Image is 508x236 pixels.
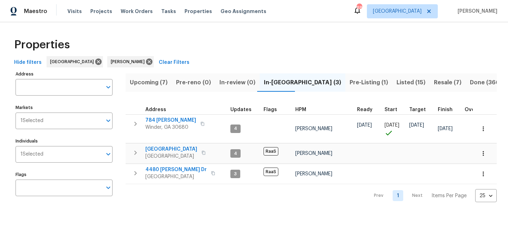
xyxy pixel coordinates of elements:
label: Flags [16,173,113,177]
span: 4 [231,151,240,157]
span: Pre-reno (0) [176,78,211,87]
span: Clear Filters [159,58,189,67]
span: [PERSON_NAME] [295,171,332,176]
div: Actual renovation start date [385,107,404,112]
span: Address [145,107,166,112]
span: Updates [230,107,252,112]
span: Pre-Listing (1) [350,78,388,87]
span: Resale (7) [434,78,461,87]
span: [DATE] [409,123,424,128]
span: [DATE] [385,123,399,128]
span: Winder, GA 30680 [145,124,196,131]
span: [DATE] [357,123,372,128]
span: [PERSON_NAME] [295,126,332,131]
div: Target renovation project end date [409,107,432,112]
span: RaaS [264,147,278,156]
span: Ready [357,107,373,112]
span: [GEOGRAPHIC_DATA] [145,153,197,160]
span: 4480 [PERSON_NAME] Dr [145,166,207,173]
span: Properties [14,41,70,48]
button: Hide filters [11,56,44,69]
div: 25 [475,187,497,205]
button: Clear Filters [156,56,192,69]
span: HPM [295,107,306,112]
span: In-review (0) [219,78,255,87]
span: RaaS [264,168,278,176]
span: Properties [185,8,212,15]
span: [PERSON_NAME] [111,58,147,65]
span: Upcoming (7) [130,78,168,87]
nav: Pagination Navigation [367,188,497,203]
span: Listed (15) [397,78,425,87]
span: 4 [231,126,240,132]
td: Project started on time [382,114,406,143]
span: 1 Selected [20,118,43,124]
button: Open [103,82,113,92]
div: Projected renovation finish date [438,107,459,112]
span: Finish [438,107,453,112]
button: Open [103,149,113,159]
span: In-[GEOGRAPHIC_DATA] (3) [264,78,341,87]
div: 88 [357,4,362,11]
span: Hide filters [14,58,42,67]
span: [PERSON_NAME] [295,151,332,156]
span: [GEOGRAPHIC_DATA] [373,8,422,15]
span: Done (366) [470,78,502,87]
span: 3 [231,171,240,177]
span: Overall [465,107,483,112]
span: Tasks [161,9,176,14]
span: Flags [264,107,277,112]
span: Work Orders [121,8,153,15]
span: Maestro [24,8,47,15]
span: Projects [90,8,112,15]
button: Open [103,116,113,126]
label: Individuals [16,139,113,143]
span: 784 [PERSON_NAME] [145,117,196,124]
label: Markets [16,105,113,110]
span: [PERSON_NAME] [455,8,497,15]
span: [GEOGRAPHIC_DATA] [145,173,207,180]
span: Target [409,107,426,112]
button: Open [103,183,113,193]
div: [PERSON_NAME] [107,56,154,67]
span: [GEOGRAPHIC_DATA] [145,146,197,153]
label: Address [16,72,113,76]
span: [DATE] [438,126,453,131]
p: Items Per Page [431,192,467,199]
span: Visits [67,8,82,15]
span: [GEOGRAPHIC_DATA] [50,58,97,65]
span: Geo Assignments [220,8,266,15]
div: Earliest renovation start date (first business day after COE or Checkout) [357,107,379,112]
span: 1 Selected [20,151,43,157]
div: [GEOGRAPHIC_DATA] [47,56,103,67]
span: Start [385,107,397,112]
a: Goto page 1 [393,190,403,201]
div: Days past target finish date [465,107,489,112]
